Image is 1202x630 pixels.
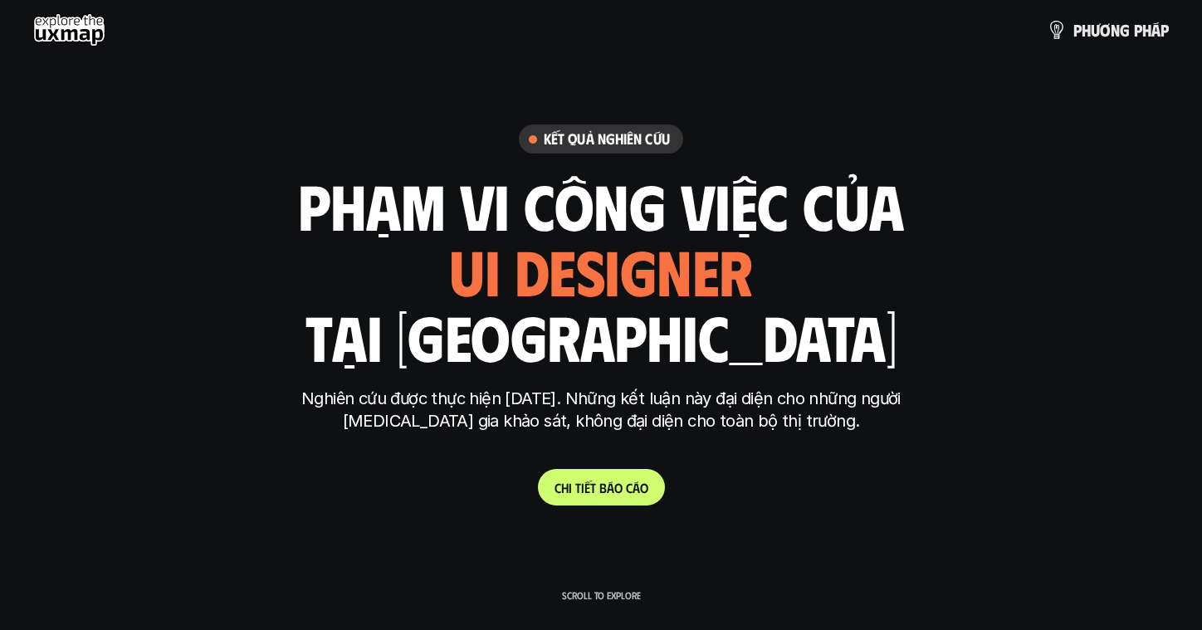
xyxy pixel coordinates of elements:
span: p [1134,21,1142,39]
span: g [1120,21,1130,39]
a: phươngpháp [1047,13,1169,46]
h1: tại [GEOGRAPHIC_DATA] [305,301,897,371]
span: b [599,480,607,496]
span: h [1082,21,1091,39]
span: o [614,480,623,496]
span: i [569,480,572,496]
span: C [555,480,561,496]
span: h [561,480,569,496]
span: á [1151,21,1160,39]
h6: Kết quả nghiên cứu [544,129,670,149]
span: ư [1091,21,1100,39]
span: p [1160,21,1169,39]
span: t [575,480,581,496]
span: á [633,480,640,496]
span: á [607,480,614,496]
span: p [1073,21,1082,39]
span: c [626,480,633,496]
a: Chitiếtbáocáo [538,469,665,505]
span: t [590,480,596,496]
p: Nghiên cứu được thực hiện [DATE]. Những kết luận này đại diện cho những người [MEDICAL_DATA] gia ... [290,388,912,432]
span: i [581,480,584,496]
span: n [1111,21,1120,39]
h1: phạm vi công việc của [298,170,904,240]
span: h [1142,21,1151,39]
span: o [640,480,648,496]
span: ơ [1100,21,1111,39]
span: ế [584,480,590,496]
p: Scroll to explore [562,589,641,601]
